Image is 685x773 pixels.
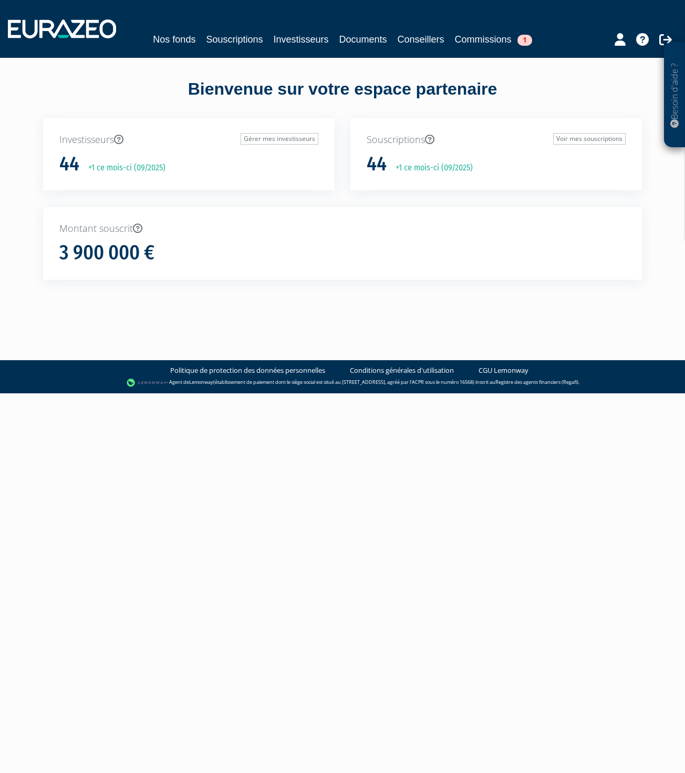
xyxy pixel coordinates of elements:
[495,379,578,385] a: Registre des agents financiers (Regafi)
[669,48,681,143] p: Besoin d'aide ?
[11,378,674,388] div: - Agent de (établissement de paiement dont le siège social est situé au [STREET_ADDRESS], agréé p...
[153,32,195,47] a: Nos fonds
[339,32,387,47] a: Documents
[553,133,626,145] a: Voir mes souscriptions
[170,365,325,375] a: Politique de protection des données personnelles
[388,162,473,174] p: +1 ce mois-ci (09/2025)
[241,133,318,145] a: Gérer mes investisseurs
[273,32,328,47] a: Investisseurs
[81,162,165,174] p: +1 ce mois-ci (09/2025)
[206,32,263,47] a: Souscriptions
[189,379,213,385] a: Lemonway
[8,19,116,38] img: 1732889491-logotype_eurazeo_blanc_rvb.png
[59,242,154,264] h1: 3 900 000 €
[367,153,387,175] h1: 44
[479,365,528,375] a: CGU Lemonway
[455,32,532,47] a: Commissions1
[59,222,626,236] p: Montant souscrit
[517,35,532,46] span: 1
[127,378,167,388] img: logo-lemonway.png
[35,77,650,118] div: Bienvenue sur votre espace partenaire
[367,133,626,147] p: Souscriptions
[350,365,454,375] a: Conditions générales d'utilisation
[59,153,79,175] h1: 44
[398,32,444,47] a: Conseillers
[59,133,318,147] p: Investisseurs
